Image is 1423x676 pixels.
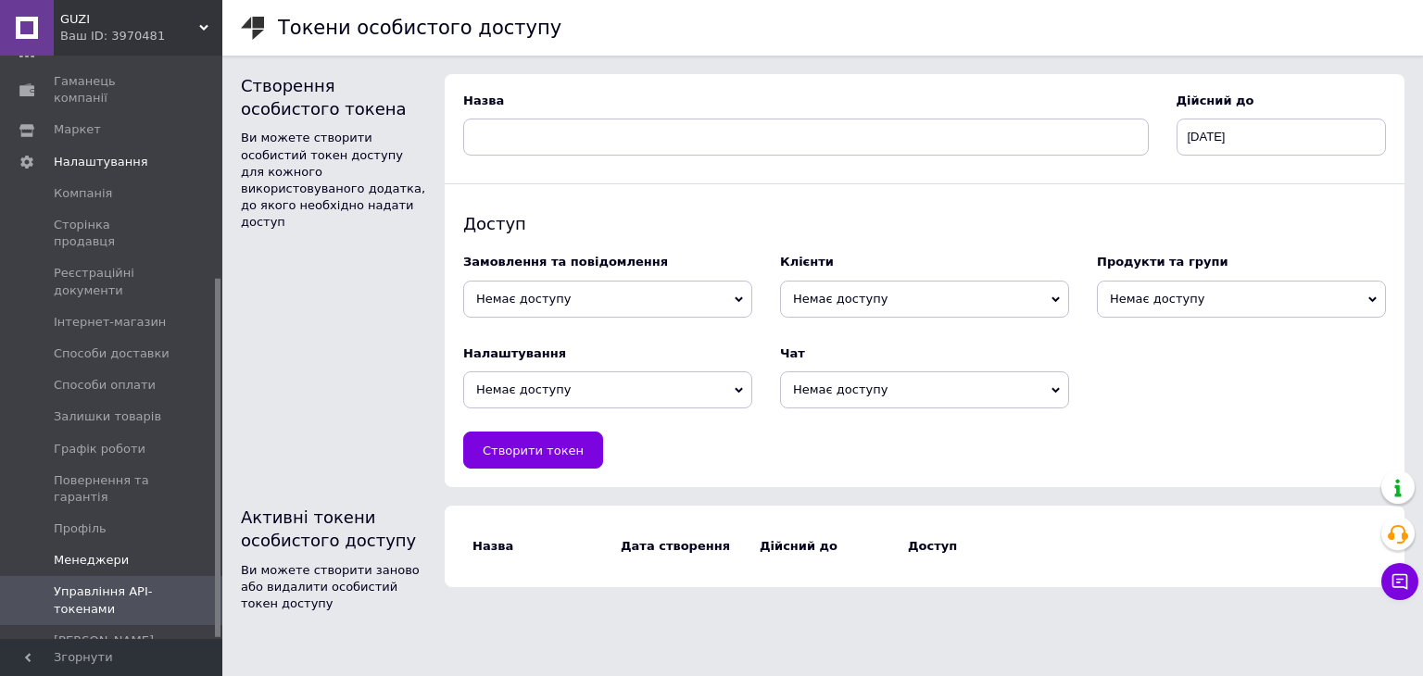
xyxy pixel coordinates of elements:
[54,408,161,425] span: Залишки товарів
[54,265,171,298] span: Реєстраційні документи
[54,441,145,457] span: Графік роботи
[54,552,129,569] span: Менеджери
[908,524,1047,569] td: Доступ
[621,524,750,569] td: Дата створення
[54,185,112,202] span: Компанія
[54,583,171,617] span: Управління API-токенами
[780,346,805,360] span: Чат
[241,131,425,229] span: Ви можете створити особистий токен доступу для кожного використовуваного додатка, до якого необхі...
[54,472,171,506] span: Повернення та гарантія
[241,507,416,550] span: Активні токени особистого доступу
[241,76,407,119] span: Створення особистого токена
[54,73,171,106] span: Гаманець компанії
[60,28,222,44] div: Ваш ID: 3970481
[463,371,752,408] span: Немає доступу
[1381,563,1418,600] button: Чат з покупцем
[463,94,504,107] span: Назва
[54,217,171,250] span: Сторінка продавця
[54,520,107,537] span: Профіль
[1177,94,1254,107] span: Дійсний до
[780,281,1069,318] span: Немає доступу
[463,214,526,233] span: Доступ
[241,563,420,610] span: Ви можете створити заново або видалити особистий токен доступу
[463,524,621,569] td: Назва
[750,524,908,569] td: Дійсний до
[463,432,603,469] button: Створити токен
[54,377,156,394] span: Способи оплати
[1097,281,1386,318] span: Немає доступу
[1097,255,1228,269] span: Продукти та групи
[60,11,199,28] span: GUZI
[463,281,752,318] span: Немає доступу
[54,314,166,331] span: Інтернет-магазин
[54,121,101,138] span: Маркет
[463,255,668,269] span: Замовлення та повідомлення
[780,255,834,269] span: Клієнти
[54,154,148,170] span: Налаштування
[780,371,1069,408] span: Немає доступу
[54,345,170,362] span: Способи доставки
[278,17,561,39] h1: Токени особистого доступу
[483,444,584,457] span: Створити токен
[463,346,566,360] span: Налаштування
